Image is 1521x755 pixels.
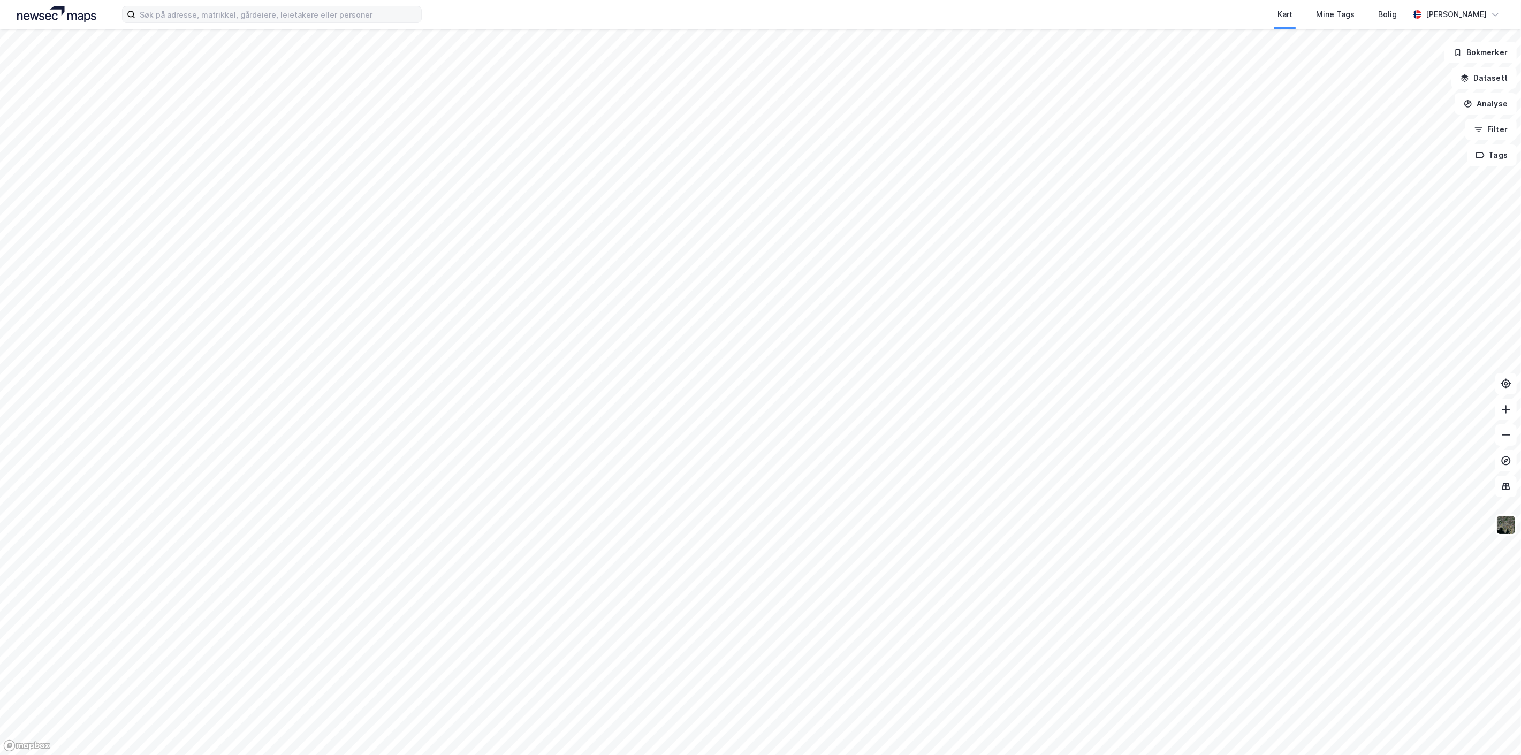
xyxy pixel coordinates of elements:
[17,6,96,22] img: logo.a4113a55bc3d86da70a041830d287a7e.svg
[1426,8,1487,21] div: [PERSON_NAME]
[1316,8,1355,21] div: Mine Tags
[1378,8,1397,21] div: Bolig
[1467,704,1521,755] iframe: Chat Widget
[1277,8,1292,21] div: Kart
[135,6,421,22] input: Søk på adresse, matrikkel, gårdeiere, leietakere eller personer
